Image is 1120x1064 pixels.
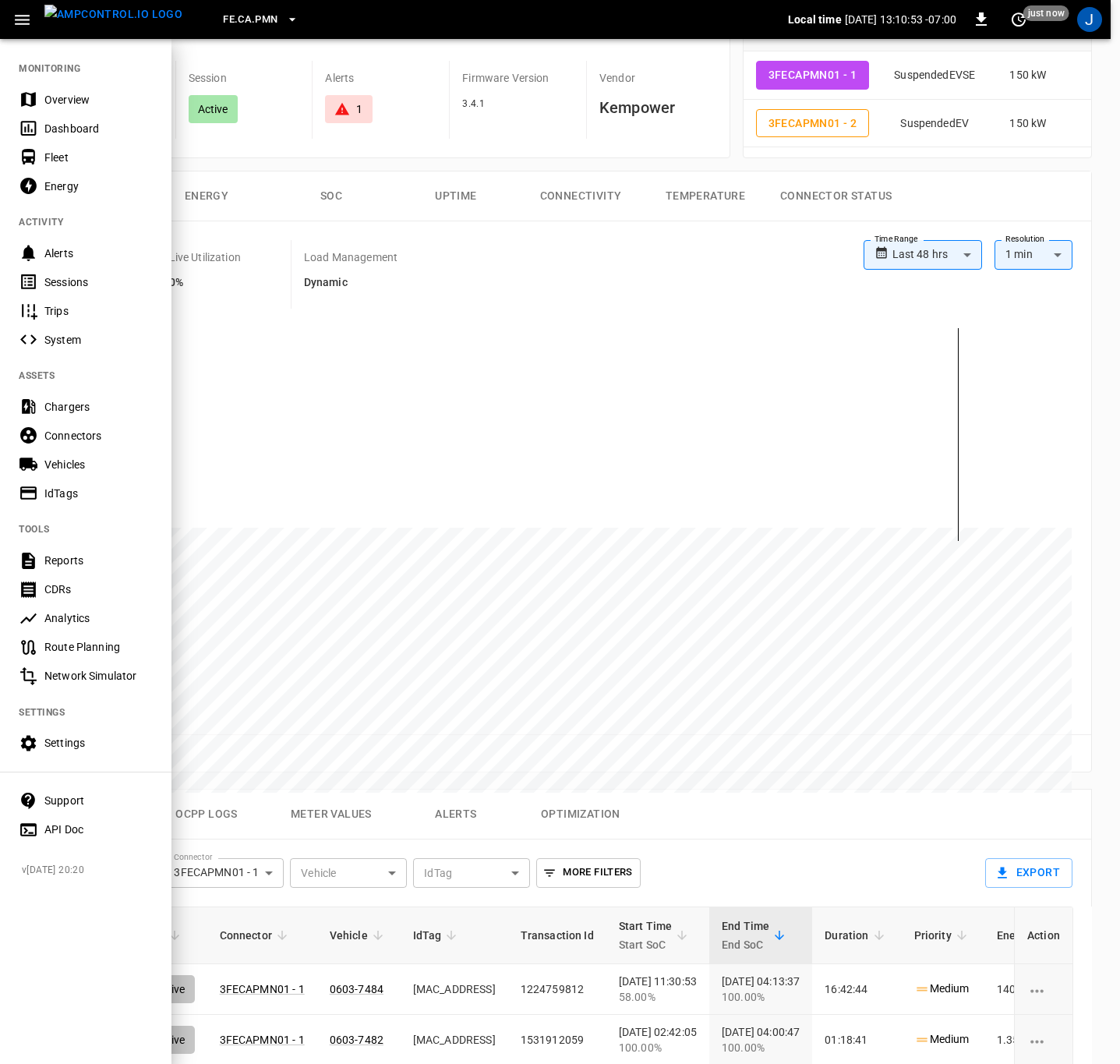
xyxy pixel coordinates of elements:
div: Route Planning [44,639,153,655]
div: Alerts [44,246,153,261]
div: Sessions [44,274,153,290]
div: Overview [44,92,153,108]
span: just now [1023,5,1069,21]
div: Vehicles [44,457,153,472]
span: FE.CA.PMN [223,11,277,29]
div: Network Simulator [44,668,153,684]
img: ampcontrol.io logo [44,5,182,24]
button: set refresh interval [1006,7,1031,32]
div: Settings [44,735,153,751]
div: Reports [44,553,153,568]
div: profile-icon [1077,7,1102,32]
div: System [44,332,153,348]
p: Local time [788,12,842,27]
div: IdTags [44,486,153,501]
div: Connectors [44,428,153,444]
div: API Doc [44,822,153,837]
div: Dashboard [44,121,153,136]
div: Chargers [44,399,153,415]
div: Analytics [44,610,153,626]
div: Trips [44,303,153,319]
div: Support [44,793,153,808]
span: v [DATE] 20:20 [22,863,159,878]
div: Energy [44,179,153,194]
div: CDRs [44,581,153,597]
p: [DATE] 13:10:53 -07:00 [845,12,956,27]
div: Fleet [44,150,153,165]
